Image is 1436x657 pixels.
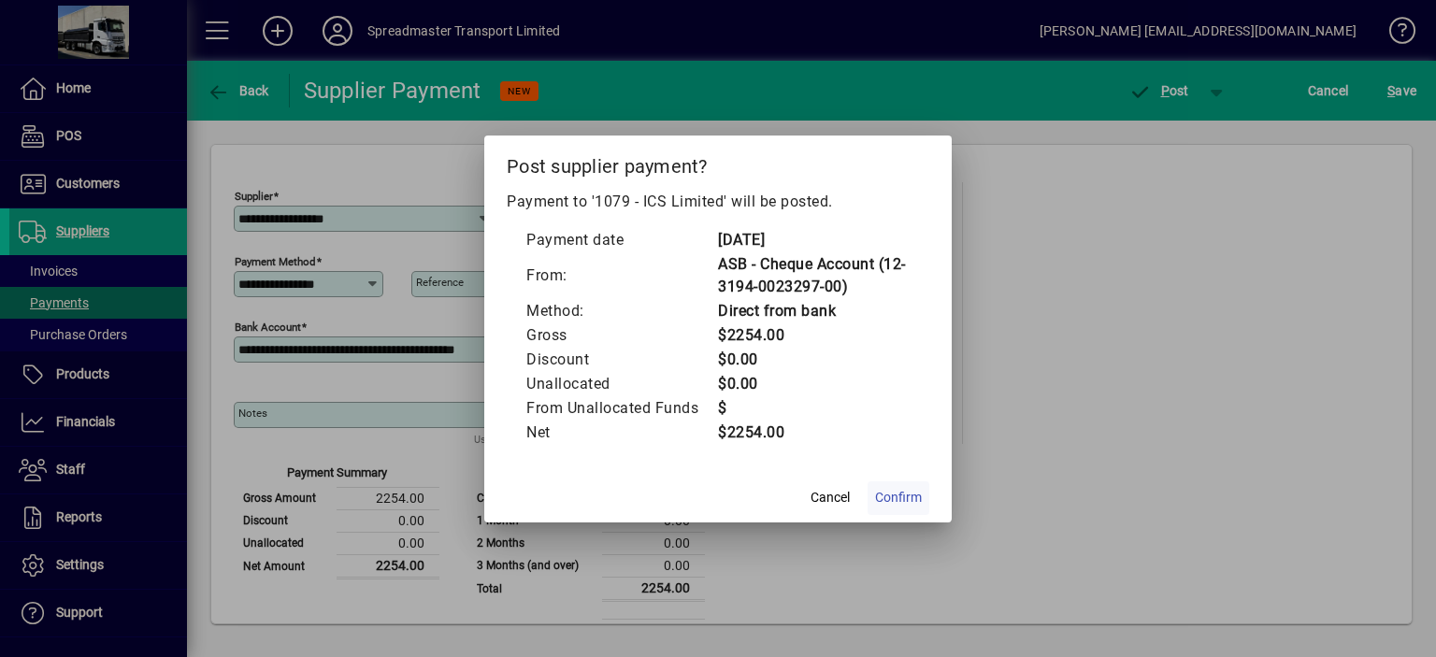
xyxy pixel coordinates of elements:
[717,228,911,252] td: [DATE]
[525,252,717,299] td: From:
[525,348,717,372] td: Discount
[525,299,717,323] td: Method:
[717,421,911,445] td: $2254.00
[525,228,717,252] td: Payment date
[525,396,717,421] td: From Unallocated Funds
[507,191,929,213] p: Payment to '1079 - ICS Limited' will be posted.
[800,481,860,515] button: Cancel
[717,348,911,372] td: $0.00
[717,396,911,421] td: $
[525,421,717,445] td: Net
[875,488,922,507] span: Confirm
[811,488,850,507] span: Cancel
[717,323,911,348] td: $2254.00
[717,252,911,299] td: ASB - Cheque Account (12-3194-0023297-00)
[868,481,929,515] button: Confirm
[525,372,717,396] td: Unallocated
[717,372,911,396] td: $0.00
[484,136,952,190] h2: Post supplier payment?
[525,323,717,348] td: Gross
[717,299,911,323] td: Direct from bank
